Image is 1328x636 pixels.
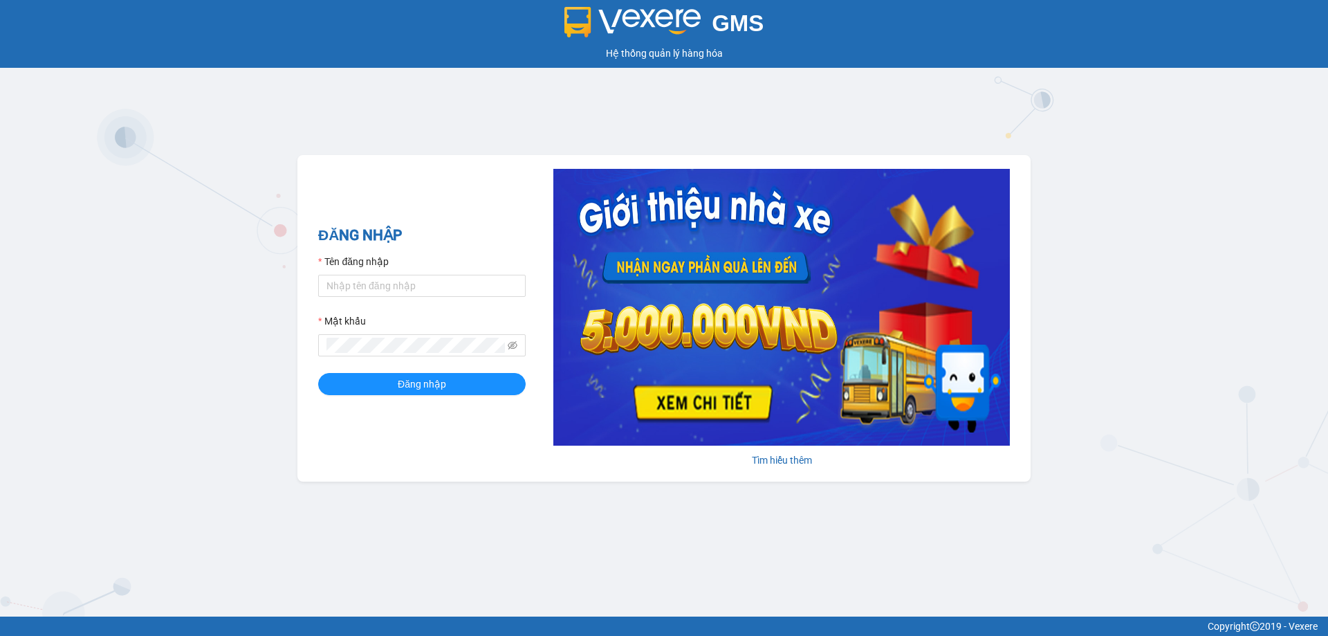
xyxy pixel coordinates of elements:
span: GMS [712,10,764,36]
a: GMS [564,21,764,32]
img: logo 2 [564,7,701,37]
div: Hệ thống quản lý hàng hóa [3,46,1325,61]
img: banner-0 [553,169,1010,446]
label: Tên đăng nhập [318,254,389,269]
input: Mật khẩu [326,338,505,353]
label: Mật khẩu [318,314,366,329]
button: Đăng nhập [318,373,526,395]
span: eye-invisible [508,340,517,350]
h2: ĐĂNG NHẬP [318,224,526,247]
span: Đăng nhập [398,376,446,392]
input: Tên đăng nhập [318,275,526,297]
div: Tìm hiểu thêm [553,453,1010,468]
div: Copyright 2019 - Vexere [10,619,1318,634]
span: copyright [1250,621,1260,631]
